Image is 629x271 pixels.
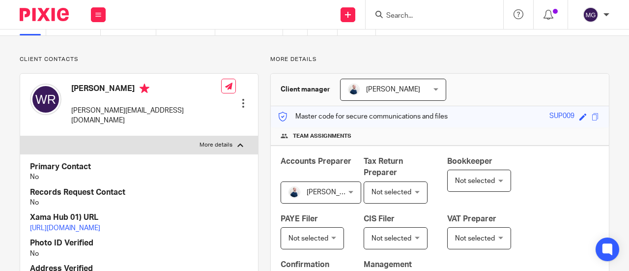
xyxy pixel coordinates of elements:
i: Primary [140,84,149,93]
img: MC_T&CO-3.jpg [348,84,360,95]
img: Pixie [20,8,69,21]
p: No [30,172,248,182]
input: Search [385,12,474,21]
a: [URL][DOMAIN_NAME] [30,225,100,232]
span: VAT Preparer [447,215,496,223]
h4: Photo ID Verified [30,238,248,248]
span: Accounts Preparer [281,157,351,165]
span: Not selected [288,235,328,242]
span: Not selected [455,178,495,184]
h3: Client manager [281,85,330,94]
span: PAYE Filer [281,215,318,223]
h4: Records Request Contact [30,187,248,198]
p: Master code for secure communications and files [278,112,448,121]
span: [PERSON_NAME] [307,189,361,196]
span: Bookkeeper [447,157,492,165]
div: SUP009 [549,111,574,122]
span: Not selected [372,189,411,196]
h4: [PERSON_NAME] [71,84,221,96]
p: Client contacts [20,56,258,63]
img: MC_T&CO-3.jpg [288,186,300,198]
img: svg%3E [583,7,599,23]
h4: Primary Contact [30,162,248,172]
span: Team assignments [293,132,351,140]
p: No [30,249,248,259]
span: CIS Filer [364,215,395,223]
span: Not selected [372,235,411,242]
p: No [30,198,248,208]
img: svg%3E [30,84,61,115]
h4: Xama Hub 01) URL [30,212,248,223]
span: Not selected [455,235,495,242]
p: [PERSON_NAME][EMAIL_ADDRESS][DOMAIN_NAME] [71,106,221,126]
span: [PERSON_NAME] [366,86,420,93]
p: More details [270,56,609,63]
p: More details [200,141,232,149]
span: Tax Return Preparer [364,157,403,177]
